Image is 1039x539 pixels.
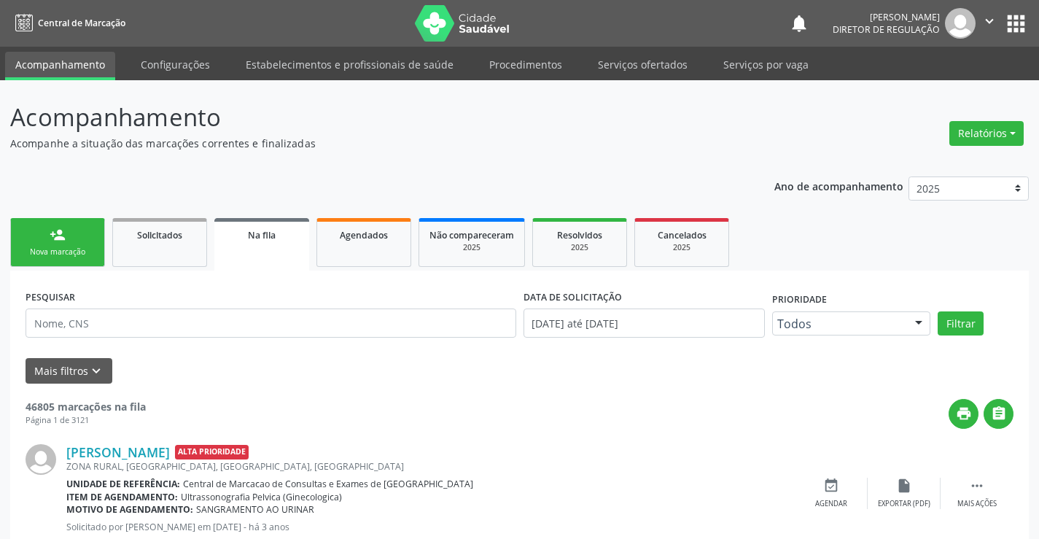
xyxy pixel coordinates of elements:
span: Ultrassonografia Pelvica (Ginecologica) [181,491,342,503]
p: Solicitado por [PERSON_NAME] em [DATE] - há 3 anos [66,521,795,533]
button: print [949,399,978,429]
input: Nome, CNS [26,309,516,338]
i: keyboard_arrow_down [88,363,104,379]
i: event_available [823,478,839,494]
b: Unidade de referência: [66,478,180,490]
div: person_add [50,227,66,243]
a: Central de Marcação [10,11,125,35]
a: Acompanhamento [5,52,115,80]
b: Item de agendamento: [66,491,178,503]
i:  [981,13,997,29]
div: Mais ações [957,499,997,509]
div: 2025 [645,242,718,253]
span: Agendados [340,229,388,241]
i: insert_drive_file [896,478,912,494]
button: Filtrar [938,311,984,336]
button: apps [1003,11,1029,36]
span: Cancelados [658,229,707,241]
div: Página 1 de 3121 [26,414,146,427]
div: 2025 [543,242,616,253]
a: [PERSON_NAME] [66,444,170,460]
button:  [976,8,1003,39]
label: PESQUISAR [26,286,75,309]
button:  [984,399,1013,429]
button: Relatórios [949,121,1024,146]
span: Não compareceram [429,229,514,241]
div: 2025 [429,242,514,253]
span: Central de Marcacao de Consultas e Exames de [GEOGRAPHIC_DATA] [183,478,473,490]
label: Prioridade [772,289,827,311]
span: Alta Prioridade [175,445,249,460]
a: Serviços por vaga [713,52,819,77]
strong: 46805 marcações na fila [26,400,146,414]
div: Agendar [815,499,847,509]
span: Na fila [248,229,276,241]
a: Procedimentos [479,52,572,77]
button: Mais filtroskeyboard_arrow_down [26,358,112,384]
input: Selecione um intervalo [524,309,765,338]
i: print [956,406,972,422]
i:  [991,406,1007,422]
div: ZONA RURAL, [GEOGRAPHIC_DATA], [GEOGRAPHIC_DATA], [GEOGRAPHIC_DATA] [66,460,795,473]
label: DATA DE SOLICITAÇÃO [524,286,622,309]
a: Configurações [131,52,220,77]
p: Acompanhe a situação das marcações correntes e finalizadas [10,136,723,151]
span: Resolvidos [557,229,602,241]
p: Ano de acompanhamento [774,177,903,195]
span: SANGRAMENTO AO URINAR [196,503,314,516]
span: Todos [777,317,901,331]
p: Acompanhamento [10,99,723,136]
i:  [969,478,985,494]
div: Exportar (PDF) [878,499,930,509]
button: notifications [789,13,809,34]
span: Central de Marcação [38,17,125,29]
a: Serviços ofertados [588,52,698,77]
a: Estabelecimentos e profissionais de saúde [236,52,464,77]
span: Solicitados [137,229,182,241]
div: [PERSON_NAME] [833,11,940,23]
img: img [26,444,56,475]
div: Nova marcação [21,247,94,257]
img: img [945,8,976,39]
span: Diretor de regulação [833,23,940,36]
b: Motivo de agendamento: [66,503,193,516]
